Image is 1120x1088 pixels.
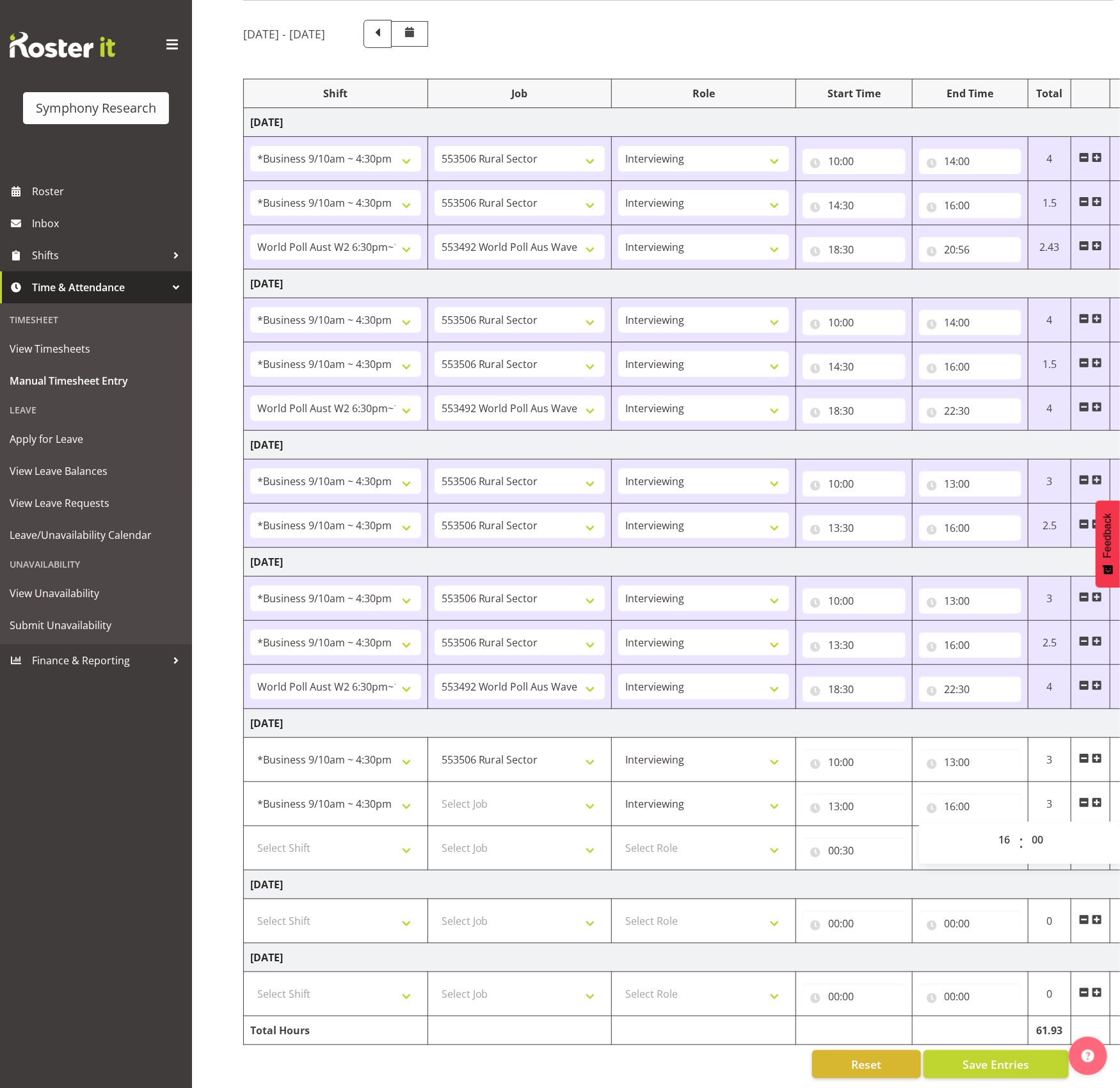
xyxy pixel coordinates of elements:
div: Leave [3,397,189,423]
div: Shift [250,86,421,101]
td: 3 [1028,782,1071,826]
input: Click to select... [919,515,1022,541]
input: Click to select... [803,398,906,424]
button: Reset [812,1050,921,1078]
input: Click to select... [919,794,1022,819]
div: Symphony Research [36,99,156,118]
input: Click to select... [803,148,906,174]
a: Manual Timesheet Entry [3,365,189,397]
span: Manual Timesheet Entry [10,371,182,390]
span: View Unavailability [10,584,182,603]
a: Apply for Leave [3,423,189,455]
td: 4 [1028,665,1071,709]
span: Reset [851,1056,881,1073]
img: Rosterit website logo [10,32,115,58]
input: Click to select... [919,310,1022,335]
input: Click to select... [919,148,1022,174]
td: 2.5 [1028,504,1071,548]
input: Click to select... [803,471,906,497]
div: Timesheet [3,307,189,333]
input: Click to select... [919,911,1022,936]
span: Feedback [1102,513,1114,558]
td: 4 [1028,137,1071,181]
a: View Unavailability [3,577,189,609]
td: 1.5 [1028,181,1071,225]
button: Feedback - Show survey [1096,500,1120,588]
td: 4 [1028,298,1071,342]
h5: [DATE] - [DATE] [243,27,325,41]
input: Click to select... [919,193,1022,218]
span: Inbox [32,214,186,233]
div: Role [618,86,789,101]
td: 3 [1028,460,1071,504]
div: Total [1035,86,1064,101]
input: Click to select... [803,794,906,819]
div: End Time [919,86,1022,101]
td: 4 [1028,387,1071,431]
img: help-xxl-2.png [1082,1050,1094,1062]
input: Click to select... [919,237,1022,262]
a: View Leave Requests [3,487,189,519]
div: Unavailability [3,551,189,577]
td: 0 [1028,972,1071,1016]
span: Time & Attendance [32,278,166,297]
span: Shifts [32,246,166,265]
td: 3 [1028,738,1071,782]
input: Click to select... [919,984,1022,1009]
td: Total Hours [244,1016,428,1045]
td: 2.43 [1028,225,1071,269]
td: 61.93 [1028,1016,1071,1045]
input: Click to select... [803,310,906,335]
span: Submit Unavailability [10,616,182,635]
input: Click to select... [919,632,1022,658]
div: Job [435,86,605,101]
input: Click to select... [803,193,906,218]
input: Click to select... [803,676,906,702]
span: Finance & Reporting [32,651,166,670]
input: Click to select... [919,676,1022,702]
div: Start Time [803,86,906,101]
td: 1.5 [1028,342,1071,387]
span: Roster [32,182,186,201]
input: Click to select... [803,237,906,262]
td: 3 [1028,577,1071,621]
a: Submit Unavailability [3,609,189,641]
span: : [1019,827,1023,859]
button: Save Entries [924,1050,1069,1078]
span: Leave/Unavailability Calendar [10,525,182,545]
td: 2.5 [1028,621,1071,665]
a: Leave/Unavailability Calendar [3,519,189,551]
a: View Timesheets [3,333,189,365]
td: 0 [1028,899,1071,943]
input: Click to select... [803,911,906,936]
span: Save Entries [963,1056,1029,1073]
input: Click to select... [919,354,1022,380]
input: Click to select... [803,354,906,380]
input: Click to select... [919,398,1022,424]
span: View Leave Balances [10,461,182,481]
input: Click to select... [803,632,906,658]
span: Apply for Leave [10,429,182,449]
input: Click to select... [803,984,906,1009]
input: Click to select... [919,588,1022,614]
input: Click to select... [803,515,906,541]
span: View Leave Requests [10,493,182,513]
input: Click to select... [803,838,906,863]
input: Click to select... [919,471,1022,497]
a: View Leave Balances [3,455,189,487]
span: View Timesheets [10,339,182,358]
input: Click to select... [803,588,906,614]
input: Click to select... [919,749,1022,775]
input: Click to select... [803,749,906,775]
